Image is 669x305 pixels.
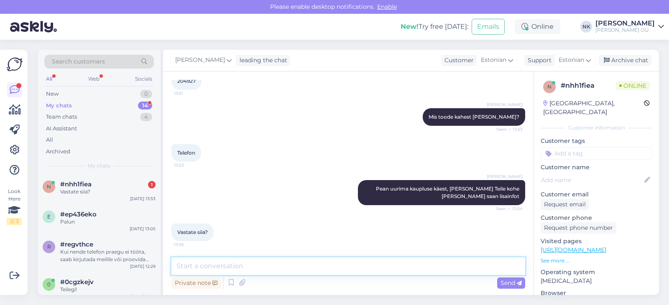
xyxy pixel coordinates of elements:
div: Look Here [7,188,22,225]
p: Customer name [541,163,652,172]
input: Add name [541,175,643,185]
input: Add a tag [541,147,652,160]
div: Archive chat [599,55,651,66]
div: Vastate siia? [60,188,156,196]
div: All [46,136,53,144]
div: [GEOGRAPHIC_DATA], [GEOGRAPHIC_DATA] [543,99,644,117]
div: 14 [138,102,152,110]
span: Vastate siia? [177,229,208,235]
div: [PERSON_NAME] OÜ [595,27,655,33]
div: Kui nende telefon praegu ei tööta, saab kirjutada meilile või proovida hiljem. Ma kohe [PERSON_NA... [60,248,156,263]
span: e [47,213,51,220]
p: Customer tags [541,137,652,145]
a: [URL][DOMAIN_NAME] [541,246,606,254]
span: n [547,84,552,90]
p: Customer phone [541,213,652,222]
span: Seen ✓ 13:54 [491,206,523,212]
span: Telefon [177,150,195,156]
span: #0cgzkejv [60,278,94,286]
div: New [46,90,59,98]
div: Team chats [46,113,77,121]
span: Pean uurima kaupluse käest, [PERSON_NAME] Teile kohe [PERSON_NAME] saan lisainfot [376,186,521,199]
div: 4 [140,113,152,121]
div: Archived [46,147,70,156]
span: Estonian [559,56,584,65]
div: 2 / 3 [7,218,22,225]
span: Send [500,279,522,287]
span: #ep436eko [60,211,97,218]
div: AI Assistant [46,125,77,133]
span: [PERSON_NAME] [487,102,523,108]
p: See more ... [541,257,652,264]
span: My chats [88,162,110,170]
span: 13:55 [174,241,205,248]
div: [PERSON_NAME] [595,20,655,27]
a: [PERSON_NAME][PERSON_NAME] OÜ [595,20,664,33]
span: 204927 [177,78,196,84]
div: Palun [60,218,156,226]
span: [PERSON_NAME] [487,173,523,180]
span: #regvthce [60,241,93,248]
span: Enable [375,3,399,10]
div: 0 [140,90,152,98]
div: Teilegi! [60,286,156,293]
div: Request email [541,199,589,210]
div: # nhh1fiea [561,81,616,91]
div: [DATE] 13:53 [130,196,156,202]
div: [DATE] 12:29 [130,263,156,269]
span: Estonian [481,56,506,65]
span: Online [616,81,650,90]
div: 1 [148,181,156,188]
button: Emails [472,19,505,35]
span: r [47,244,51,250]
p: Visited pages [541,237,652,246]
div: Request phone number [541,222,616,234]
p: Operating system [541,268,652,277]
span: Seen ✓ 13:53 [491,126,523,132]
span: 0 [47,281,51,287]
span: Mis toode kahest [PERSON_NAME]? [429,114,519,120]
span: [PERSON_NAME] [175,56,225,65]
span: 13:51 [174,90,205,97]
span: 13:53 [174,162,205,168]
div: Socials [133,74,154,84]
div: NK [580,21,592,33]
div: Customer [441,56,474,65]
div: Private note [171,277,221,289]
div: Try free [DATE]: [401,22,468,32]
span: Search customers [52,57,105,66]
div: leading the chat [236,56,287,65]
div: Customer information [541,124,652,132]
b: New! [401,23,419,30]
div: Online [515,19,560,34]
div: Web [87,74,101,84]
span: n [47,183,51,190]
p: Customer email [541,190,652,199]
p: [MEDICAL_DATA] [541,277,652,285]
p: Browser [541,289,652,297]
span: #nhh1fiea [60,180,92,188]
div: [DATE] 12:14 [130,293,156,300]
div: My chats [46,102,72,110]
div: [DATE] 13:05 [130,226,156,232]
div: Support [524,56,552,65]
img: Askly Logo [7,56,23,72]
div: All [44,74,54,84]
